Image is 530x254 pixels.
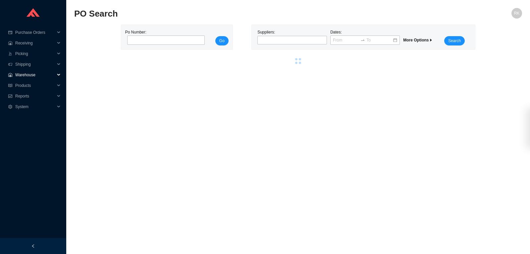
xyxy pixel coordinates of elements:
[8,105,13,109] span: setting
[74,8,410,20] h2: PO Search
[15,38,55,48] span: Receiving
[15,59,55,70] span: Shipping
[15,27,55,38] span: Purchase Orders
[15,48,55,59] span: Picking
[15,80,55,91] span: Products
[219,37,225,44] span: Go
[215,36,229,45] button: Go
[444,36,465,45] button: Search
[8,31,13,34] span: credit-card
[360,38,365,42] span: swap-right
[31,244,35,248] span: left
[125,29,203,45] div: Po Number:
[15,70,55,80] span: Warehouse
[8,84,13,88] span: read
[256,29,329,45] div: Suppliers:
[366,37,393,43] input: To
[15,91,55,101] span: Reports
[329,29,401,45] div: Dates:
[403,38,433,42] span: More Options
[514,8,520,19] span: RK
[360,38,365,42] span: to
[448,37,461,44] span: Search
[333,37,359,43] input: From
[429,38,433,42] span: caret-right
[15,101,55,112] span: System
[8,94,13,98] span: fund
